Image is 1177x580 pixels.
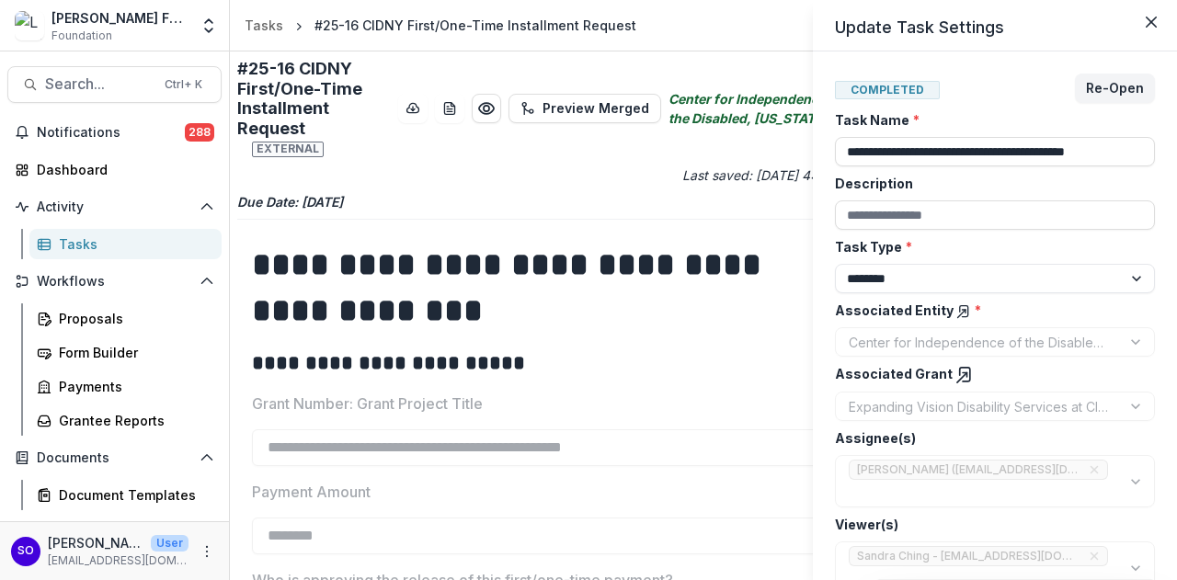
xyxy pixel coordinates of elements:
[835,301,1144,320] label: Associated Entity
[835,515,1144,534] label: Viewer(s)
[835,428,1144,448] label: Assignee(s)
[835,110,1144,130] label: Task Name
[835,237,1144,256] label: Task Type
[1137,7,1166,37] button: Close
[835,174,1144,193] label: Description
[835,364,1144,384] label: Associated Grant
[1075,74,1155,103] button: Re-Open
[835,81,940,99] span: Completed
